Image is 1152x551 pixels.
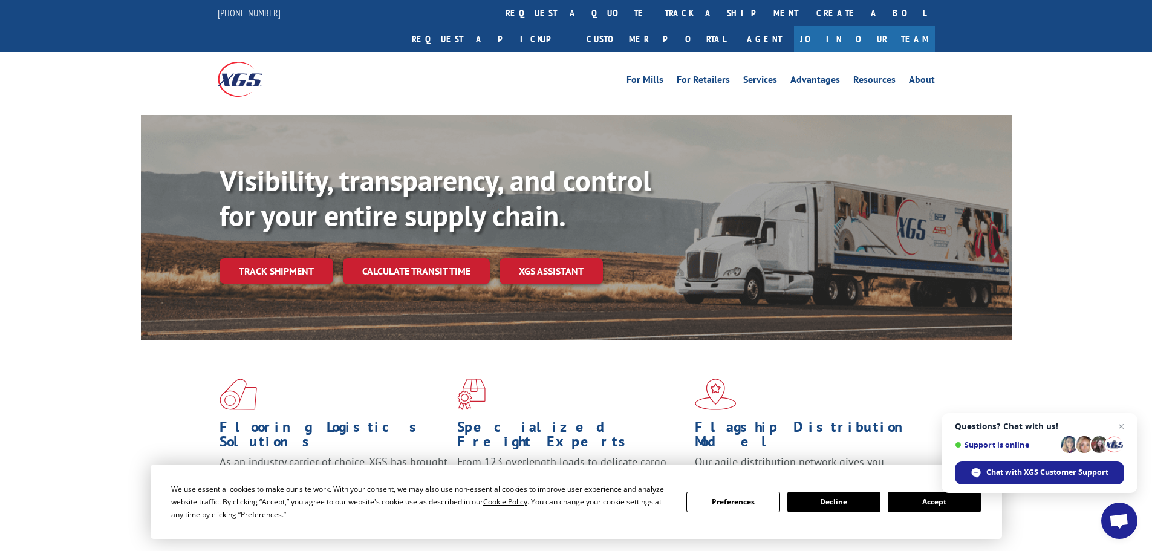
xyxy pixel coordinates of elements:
a: Calculate transit time [343,258,490,284]
span: Chat with XGS Customer Support [986,467,1108,478]
h1: Specialized Freight Experts [457,420,686,455]
span: Our agile distribution network gives you nationwide inventory management on demand. [695,455,917,483]
p: From 123 overlength loads to delicate cargo, our experienced staff knows the best way to move you... [457,455,686,509]
a: For Retailers [677,75,730,88]
a: Advantages [790,75,840,88]
a: XGS ASSISTANT [500,258,603,284]
span: Questions? Chat with us! [955,422,1124,431]
span: Support is online [955,440,1056,449]
h1: Flooring Logistics Solutions [220,420,448,455]
a: For Mills [626,75,663,88]
img: xgs-icon-flagship-distribution-model-red [695,379,737,410]
a: Customer Portal [578,26,735,52]
a: Open chat [1101,503,1137,539]
a: Services [743,75,777,88]
a: Track shipment [220,258,333,284]
a: Join Our Team [794,26,935,52]
a: [PHONE_NUMBER] [218,7,281,19]
a: Resources [853,75,896,88]
div: We use essential cookies to make our site work. With your consent, we may also use non-essential ... [171,483,672,521]
div: Cookie Consent Prompt [151,465,1002,539]
a: Agent [735,26,794,52]
span: As an industry carrier of choice, XGS has brought innovation and dedication to flooring logistics... [220,455,447,498]
a: Request a pickup [403,26,578,52]
button: Accept [888,492,981,512]
button: Preferences [686,492,779,512]
img: xgs-icon-total-supply-chain-intelligence-red [220,379,257,410]
span: Preferences [241,509,282,520]
img: xgs-icon-focused-on-flooring-red [457,379,486,410]
h1: Flagship Distribution Model [695,420,923,455]
button: Decline [787,492,880,512]
span: Chat with XGS Customer Support [955,461,1124,484]
a: About [909,75,935,88]
span: Cookie Policy [483,497,527,507]
b: Visibility, transparency, and control for your entire supply chain. [220,161,651,234]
